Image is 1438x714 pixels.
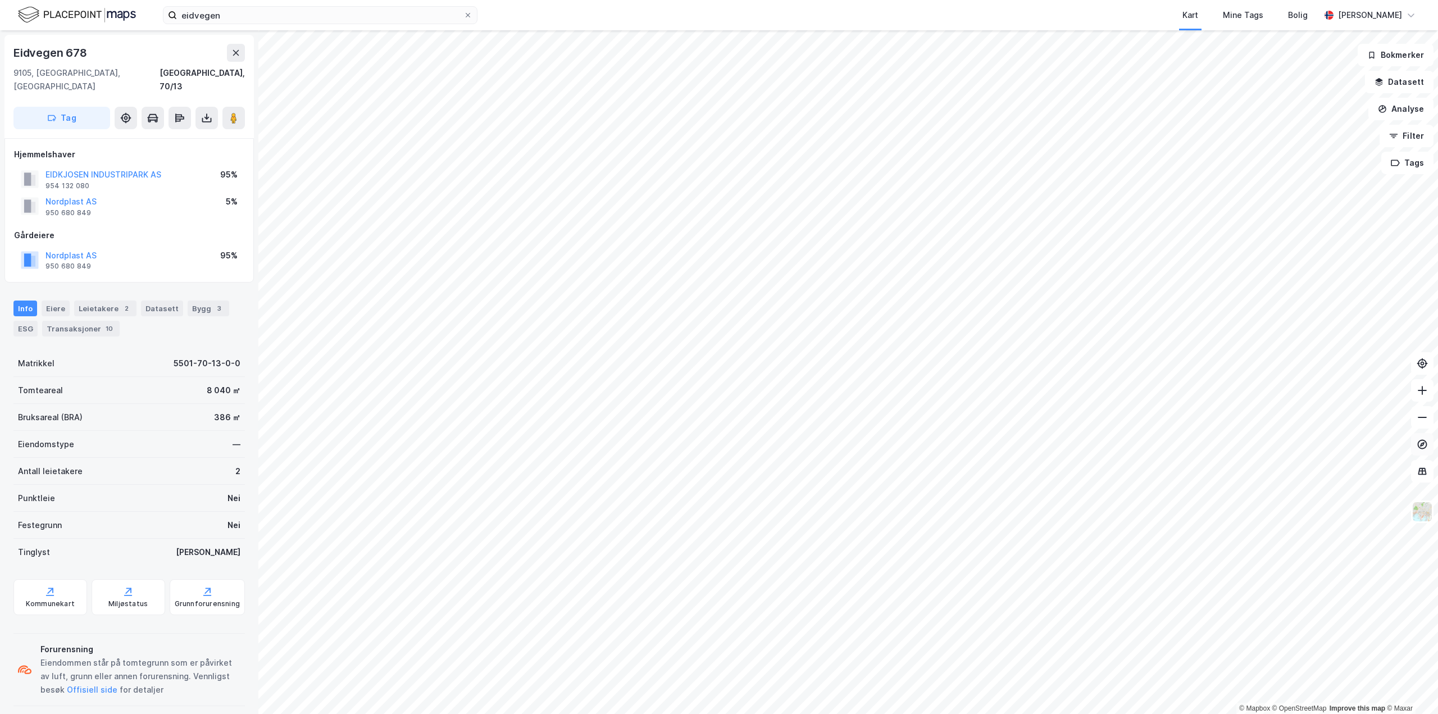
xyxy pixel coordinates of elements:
div: 95% [220,168,238,181]
div: Eidvegen 678 [13,44,89,62]
div: [GEOGRAPHIC_DATA], 70/13 [160,66,245,93]
button: Bokmerker [1358,44,1434,66]
div: 5% [226,195,238,208]
div: Eiendommen står på tomtegrunn som er påvirket av luft, grunn eller annen forurensning. Vennligst ... [40,656,240,697]
div: Forurensning [40,643,240,656]
div: Eiendomstype [18,438,74,451]
div: — [233,438,240,451]
div: 8 040 ㎡ [207,384,240,397]
img: logo.f888ab2527a4732fd821a326f86c7f29.svg [18,5,136,25]
div: 9105, [GEOGRAPHIC_DATA], [GEOGRAPHIC_DATA] [13,66,160,93]
div: Punktleie [18,492,55,505]
div: 950 680 849 [45,208,91,217]
div: Datasett [141,301,183,316]
a: Improve this map [1330,704,1385,712]
div: Nei [227,519,240,532]
div: 5501-70-13-0-0 [174,357,240,370]
div: Kommunekart [26,599,75,608]
div: [PERSON_NAME] [176,545,240,559]
div: Transaksjoner [42,321,120,336]
button: Tag [13,107,110,129]
div: Matrikkel [18,357,54,370]
div: Grunnforurensning [175,599,240,608]
div: Info [13,301,37,316]
div: 95% [220,249,238,262]
div: Leietakere [74,301,136,316]
div: Hjemmelshaver [14,148,244,161]
div: Mine Tags [1223,8,1263,22]
div: Kart [1182,8,1198,22]
div: Bygg [188,301,229,316]
input: Søk på adresse, matrikkel, gårdeiere, leietakere eller personer [177,7,463,24]
div: Bolig [1288,8,1308,22]
div: Antall leietakere [18,465,83,478]
div: [PERSON_NAME] [1338,8,1402,22]
iframe: Chat Widget [1382,660,1438,714]
div: Gårdeiere [14,229,244,242]
div: Festegrunn [18,519,62,532]
div: Miljøstatus [108,599,148,608]
a: Mapbox [1239,704,1270,712]
button: Tags [1381,152,1434,174]
div: 3 [213,303,225,314]
div: 386 ㎡ [214,411,240,424]
div: Tinglyst [18,545,50,559]
div: Kontrollprogram for chat [1382,660,1438,714]
div: Bruksareal (BRA) [18,411,83,424]
a: OpenStreetMap [1272,704,1327,712]
div: 10 [103,323,115,334]
div: 950 680 849 [45,262,91,271]
div: 954 132 080 [45,181,89,190]
div: 2 [235,465,240,478]
button: Filter [1380,125,1434,147]
img: Z [1412,501,1433,522]
div: Nei [227,492,240,505]
div: ESG [13,321,38,336]
button: Datasett [1365,71,1434,93]
div: Tomteareal [18,384,63,397]
button: Analyse [1368,98,1434,120]
div: Eiere [42,301,70,316]
div: 2 [121,303,132,314]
